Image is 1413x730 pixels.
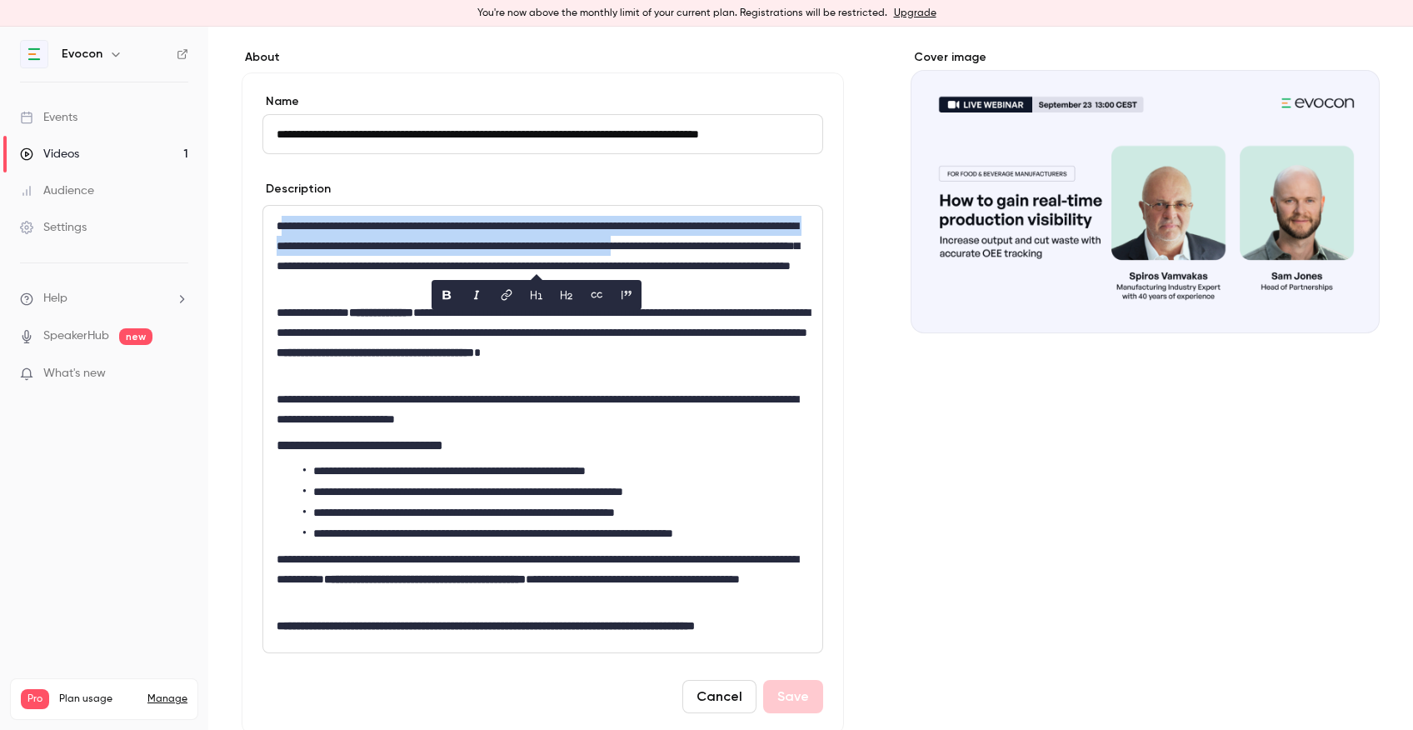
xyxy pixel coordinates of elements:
div: Videos [20,146,79,162]
div: Settings [20,219,87,236]
label: Name [262,93,823,110]
a: Upgrade [894,7,936,20]
h6: Evocon [62,46,102,62]
div: Audience [20,182,94,199]
span: Help [43,290,67,307]
a: SpeakerHub [43,327,109,345]
div: Events [20,109,77,126]
button: bold [433,282,460,308]
label: Cover image [911,49,1380,66]
li: help-dropdown-opener [20,290,188,307]
img: Evocon [21,41,47,67]
iframe: Noticeable Trigger [168,367,188,382]
button: link [493,282,520,308]
label: About [242,49,844,66]
button: blockquote [613,282,640,308]
section: Cover image [911,49,1380,333]
span: new [119,328,152,345]
button: italic [463,282,490,308]
label: Description [262,181,331,197]
span: Pro [21,689,49,709]
span: What's new [43,365,106,382]
button: Cancel [682,680,756,713]
section: description [262,205,823,653]
span: Plan usage [59,692,137,706]
a: Manage [147,692,187,706]
div: editor [263,206,822,652]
